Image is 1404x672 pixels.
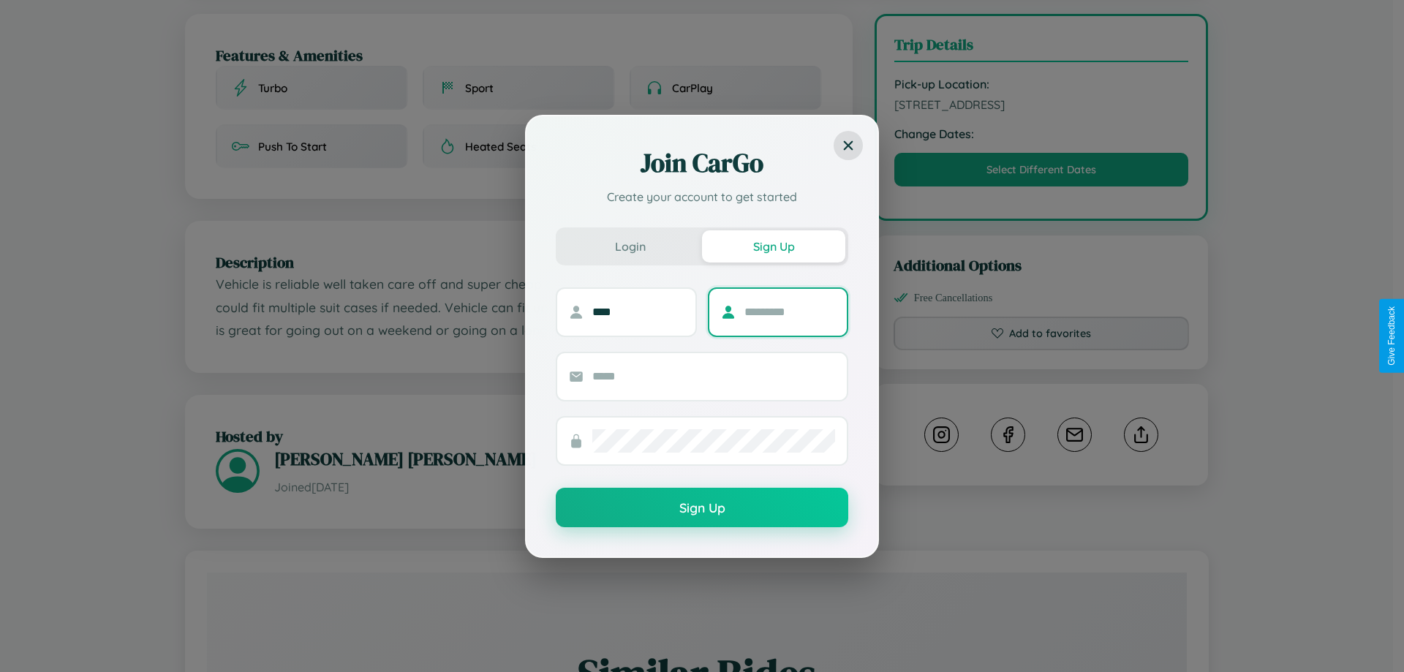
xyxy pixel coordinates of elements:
button: Sign Up [702,230,845,263]
p: Create your account to get started [556,188,848,205]
div: Give Feedback [1386,306,1397,366]
button: Login [559,230,702,263]
button: Sign Up [556,488,848,527]
h2: Join CarGo [556,146,848,181]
